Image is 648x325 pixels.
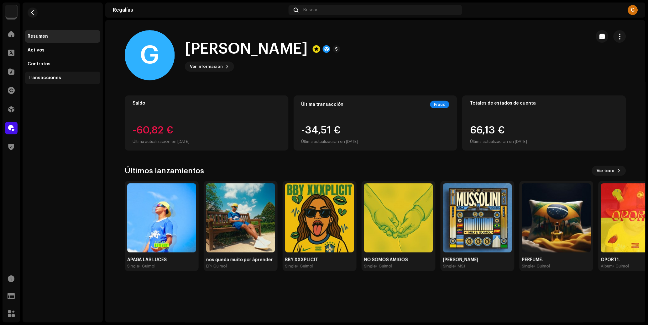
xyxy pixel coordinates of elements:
div: Totales de estados de cuenta [470,101,618,106]
div: • MSJ [455,264,465,269]
button: Ver información [185,62,234,72]
div: Regalías [113,8,286,13]
div: • Guimol [139,264,155,269]
div: • Guimol [211,264,227,269]
h3: Últimos lanzamientos [125,166,204,176]
div: Fraud [430,101,449,108]
span: Buscar [303,8,317,13]
div: Album [601,264,613,269]
div: Single [364,264,376,269]
div: Saldo [133,101,281,106]
div: Single [285,264,297,269]
img: 44f32285-f3da-4312-8668-e358df12348e [127,183,196,252]
div: BBY XXXPLICIT [285,257,354,263]
div: PERFUME. [522,257,591,263]
div: Última actualización en [DATE] [470,138,527,145]
div: nos queda muito por ãprender [206,257,275,263]
div: Single [443,264,455,269]
button: Ver todo [592,166,626,176]
div: EP [206,264,211,269]
div: Activos [28,48,44,53]
div: • Guimol [376,264,392,269]
img: 12be3f28-fd52-4658-9360-fd8a437349e9 [364,183,433,252]
div: Transacciones [28,75,61,80]
img: f78bd10e-a7a2-4d02-a1aa-5ee6b30a0b25 [285,183,354,252]
div: NO SOMOS AMIGOS [364,257,433,263]
div: G [125,30,175,80]
div: [PERSON_NAME] [443,257,512,263]
img: b3695460-6356-4afc-b694-a9ab3cf821aa [522,183,591,252]
re-m-nav-item: Transacciones [25,72,100,84]
span: Ver todo [597,165,615,177]
img: 653cb88e-f31e-46fb-bcea-50f3d3e85d9d [443,183,512,252]
div: Single [127,264,139,269]
re-o-card-value: Totales de estados de cuenta [462,95,626,151]
div: Resumen [28,34,48,39]
div: C [628,5,638,15]
span: Ver información [190,60,223,73]
img: 297a105e-aa6c-4183-9ff4-27133c00f2e2 [5,5,18,18]
div: APAGA LAS LUCES [127,257,196,263]
re-m-nav-item: Contratos [25,58,100,70]
div: Single [522,264,534,269]
div: • Guimol [297,264,313,269]
div: Contratos [28,62,50,67]
div: Última actualización en [DATE] [133,138,190,145]
re-m-nav-item: Resumen [25,30,100,43]
re-o-card-value: Saldo [125,95,289,151]
h1: [PERSON_NAME] [185,39,308,59]
div: • Guimol [613,264,629,269]
div: Última transacción [301,102,344,107]
img: 5ad64506-61aa-492f-8ae7-5e6379c950cc [206,183,275,252]
div: • Guimol [534,264,550,269]
div: Última actualización en [DATE] [301,138,358,145]
re-m-nav-item: Activos [25,44,100,57]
